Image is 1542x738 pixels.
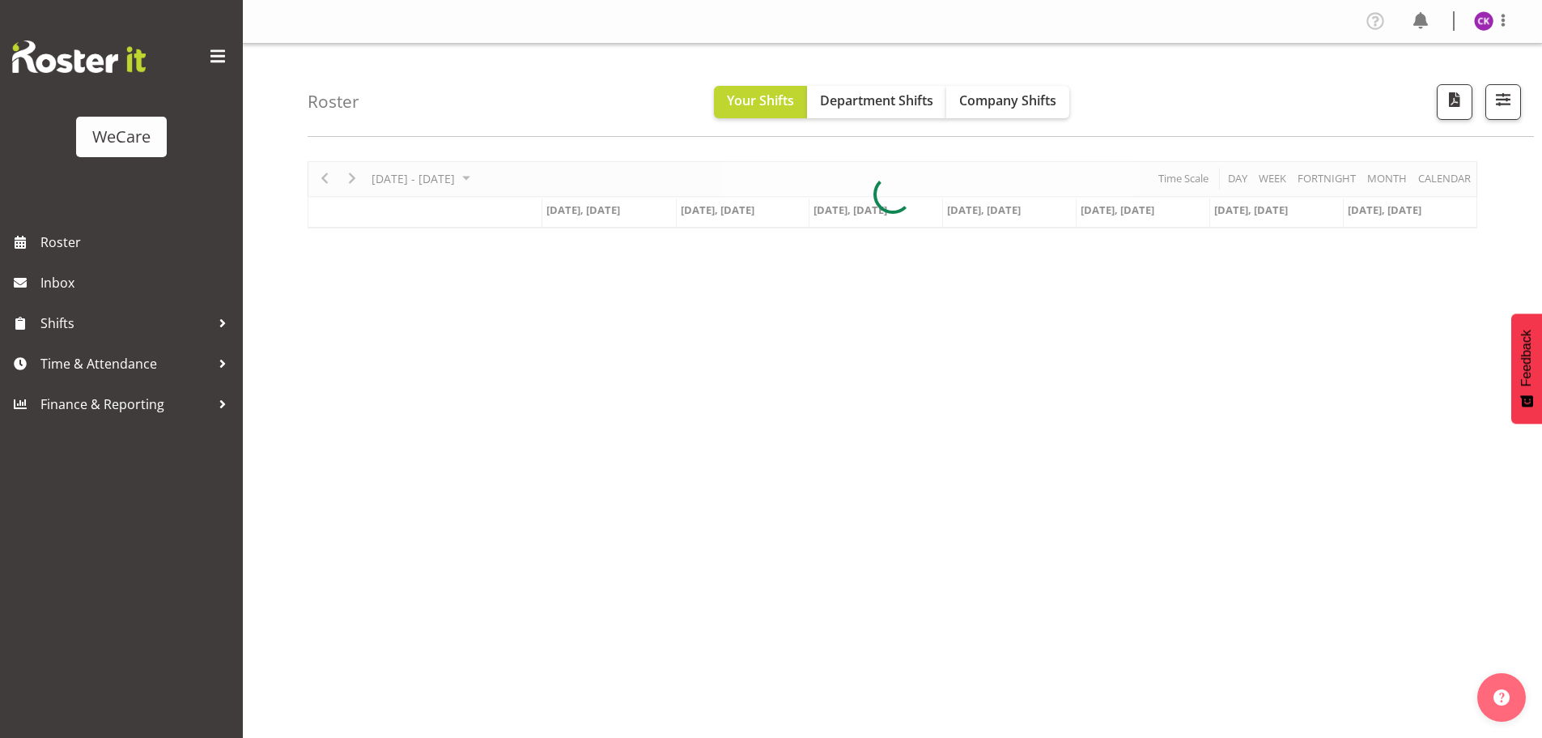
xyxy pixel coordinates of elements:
[1511,314,1542,424] button: Feedback - Show survey
[92,125,151,149] div: WeCare
[1493,689,1510,706] img: help-xxl-2.png
[807,86,946,118] button: Department Shifts
[40,271,235,295] span: Inbox
[40,230,235,254] span: Roster
[727,92,794,109] span: Your Shifts
[946,86,1069,118] button: Company Shifts
[820,92,933,109] span: Department Shifts
[40,392,210,416] span: Finance & Reporting
[1474,11,1493,31] img: chloe-kim10479.jpg
[1485,84,1521,120] button: Filter Shifts
[12,41,146,73] img: Rosterit website logo
[1519,330,1534,386] span: Feedback
[714,86,807,118] button: Your Shifts
[1437,84,1472,120] button: Download a PDF of the roster according to the set date range.
[959,92,1056,109] span: Company Shifts
[308,92,359,111] h4: Roster
[40,352,210,376] span: Time & Attendance
[40,311,210,335] span: Shifts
